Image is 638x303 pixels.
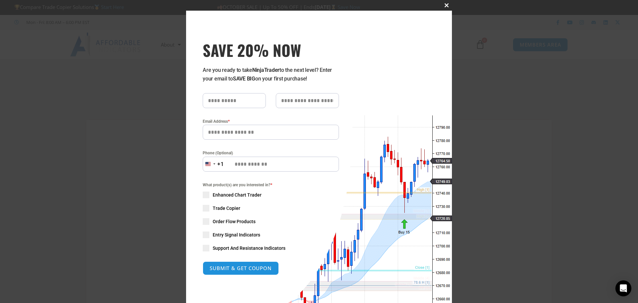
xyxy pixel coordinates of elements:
span: Entry Signal Indicators [213,231,260,238]
p: Are you ready to take to the next level? Enter your email to on your first purchase! [203,66,339,83]
label: Phone (Optional) [203,150,339,156]
span: What product(s) are you interested in? [203,182,339,188]
span: Order Flow Products [213,218,256,225]
strong: SAVE BIG [233,76,255,82]
button: SUBMIT & GET COUPON [203,261,279,275]
h3: SAVE 20% NOW [203,41,339,59]
button: Selected country [203,157,224,172]
strong: NinjaTrader [252,67,279,73]
label: Enhanced Chart Trader [203,192,339,198]
div: +1 [217,160,224,169]
div: Open Intercom Messenger [615,280,631,296]
span: Enhanced Chart Trader [213,192,262,198]
label: Trade Copier [203,205,339,212]
label: Entry Signal Indicators [203,231,339,238]
span: Support And Resistance Indicators [213,245,285,251]
label: Order Flow Products [203,218,339,225]
span: Trade Copier [213,205,240,212]
label: Email Address [203,118,339,125]
label: Support And Resistance Indicators [203,245,339,251]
